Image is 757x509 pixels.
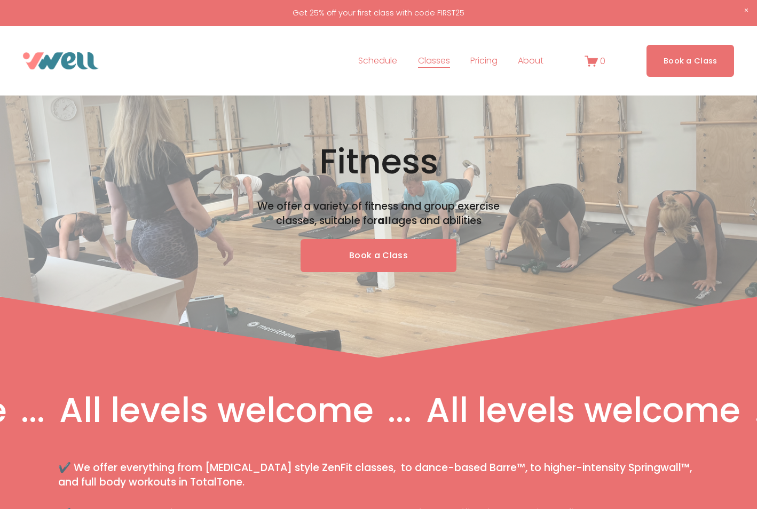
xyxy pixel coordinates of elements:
[139,141,618,183] h1: Fitness
[388,386,412,433] tspan: ...
[470,52,498,69] a: Pricing
[518,52,543,69] a: folder dropdown
[247,200,510,228] h4: We offer a variety of fitness and group exercise classes, suitable for ages and abilities
[418,53,450,69] span: Classes
[301,239,456,273] a: Book a Class
[23,52,99,69] img: VWell
[426,386,740,433] tspan: All levels welcome
[58,461,699,489] h4: ✔️ We offer everything from [MEDICAL_DATA] style ZenFit classes, to dance-based Barre™, to higher...
[646,45,735,76] a: Book a Class
[585,54,606,68] a: 0 items in cart
[21,386,45,433] tspan: ...
[518,53,543,69] span: About
[418,52,450,69] a: folder dropdown
[358,52,397,69] a: Schedule
[377,213,391,228] strong: all
[600,55,605,67] span: 0
[59,386,374,433] tspan: All levels welcome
